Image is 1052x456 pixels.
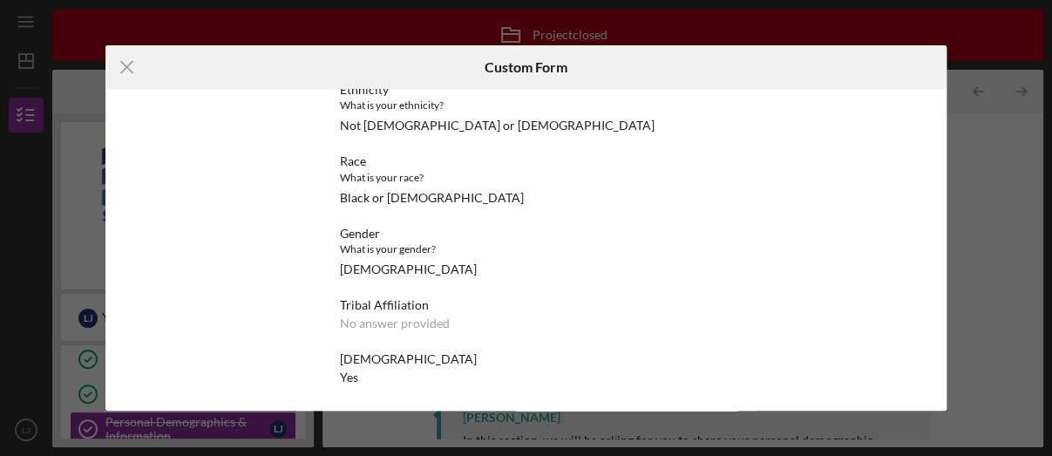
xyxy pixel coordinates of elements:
[340,154,712,168] div: Race
[340,191,524,205] div: Black or [DEMOGRAPHIC_DATA]
[340,352,712,366] div: [DEMOGRAPHIC_DATA]
[340,241,712,258] div: What is your gender?
[340,316,450,330] div: No answer provided
[340,227,712,241] div: Gender
[340,262,477,276] div: [DEMOGRAPHIC_DATA]
[340,97,712,114] div: What is your ethnicity?
[340,169,712,187] div: What is your race?
[340,83,712,97] div: Ethnicity
[340,119,655,133] div: Not [DEMOGRAPHIC_DATA] or [DEMOGRAPHIC_DATA]
[485,59,567,75] h6: Custom Form
[340,298,712,312] div: Tribal Affiliation
[340,371,358,385] div: Yes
